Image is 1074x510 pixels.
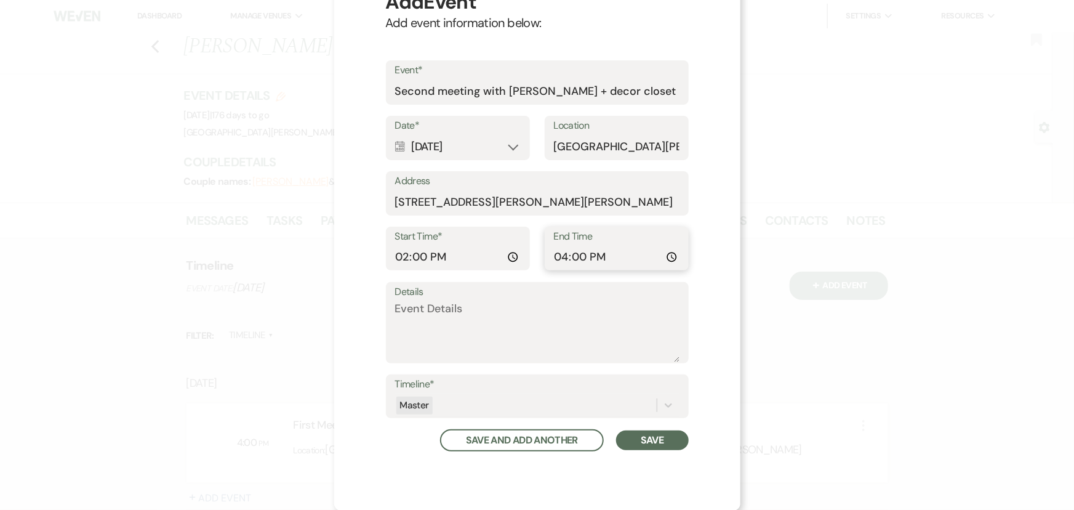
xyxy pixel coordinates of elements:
[395,283,679,301] label: Details
[554,117,679,135] label: Location
[395,79,679,103] input: Event Name
[386,15,689,31] p: Add event information below:
[395,376,679,394] label: Timeline*
[554,135,679,159] input: Location
[395,62,679,79] label: Event*
[396,397,433,415] div: Master
[554,228,679,246] label: End Time
[395,117,521,135] label: Date*
[616,431,688,450] button: Save
[440,429,604,451] button: Save and Add Another
[395,135,521,159] div: [DATE]
[395,172,679,190] label: Address
[395,190,679,214] input: Event Address
[395,228,521,246] label: Start Time*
